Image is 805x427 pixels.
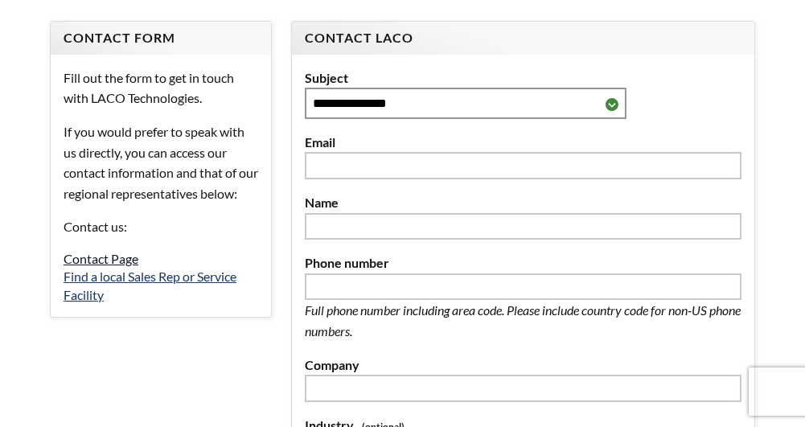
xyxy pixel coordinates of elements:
label: Name [305,192,741,213]
a: Contact Page [64,251,138,266]
label: Email [305,132,741,153]
p: If you would prefer to speak with us directly, you can access our contact information and that of... [64,121,258,203]
label: Phone number [305,253,741,273]
a: Find a local Sales Rep or Service Facility [64,269,236,302]
h4: Contact LACO [305,30,741,47]
p: Contact us: [64,216,258,237]
p: Fill out the form to get in touch with LACO Technologies. [64,68,258,109]
p: Full phone number including area code. Please include country code for non-US phone numbers. [305,300,741,341]
h4: Contact Form [64,30,258,47]
label: Subject [305,68,741,88]
label: Company [305,355,741,376]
